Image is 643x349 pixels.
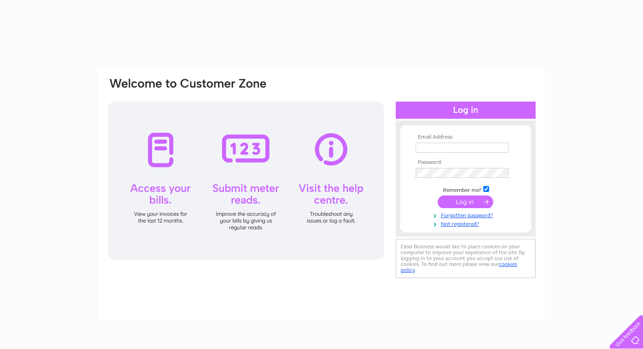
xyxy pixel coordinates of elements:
a: cookies policy [401,261,517,273]
th: Email Address: [413,134,518,140]
th: Password: [413,159,518,166]
a: Not registered? [416,219,518,228]
div: Clear Business would like to place cookies on your computer to improve your experience of the sit... [396,239,536,278]
input: Submit [438,195,493,208]
a: Forgotten password? [416,210,518,219]
td: Remember me? [413,185,518,194]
